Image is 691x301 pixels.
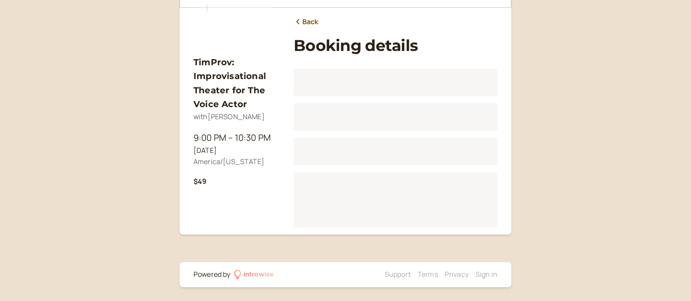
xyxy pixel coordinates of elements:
div: Loading... [294,103,498,131]
b: $49 [193,177,206,186]
a: Back [294,16,319,28]
div: America/[US_STATE] [193,156,280,168]
h1: Booking details [294,36,498,55]
div: [DATE] [193,145,280,156]
a: Sign in [475,269,498,279]
div: introwise [244,269,274,280]
div: Loading... [294,172,498,228]
div: Loading... [294,138,498,165]
a: Terms [418,269,438,279]
div: 9:00 PM – 10:30 PM [193,131,280,145]
span: with [PERSON_NAME] [193,112,265,121]
div: Powered by [193,269,231,280]
h3: TimProv: Improvisational Theater for The Voice Actor [193,55,280,111]
a: introwise [234,269,274,280]
a: Support [385,269,411,279]
div: Loading... [294,69,498,96]
a: Privacy [445,269,469,279]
